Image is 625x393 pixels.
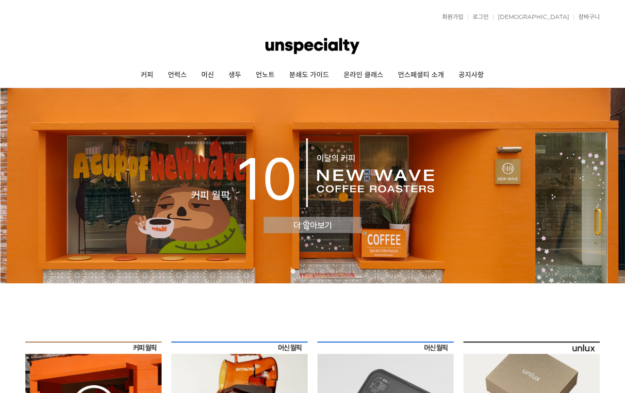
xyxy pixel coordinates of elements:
a: 4 [320,269,325,274]
img: 언스페셜티 몰 [265,32,360,61]
a: [DEMOGRAPHIC_DATA] [493,14,569,20]
a: 머신 [194,63,221,87]
a: 공지사항 [451,63,491,87]
a: 2 [300,269,305,274]
a: 언노트 [248,63,282,87]
a: 언럭스 [161,63,194,87]
a: 회원가입 [437,14,463,20]
a: 분쇄도 가이드 [282,63,336,87]
a: 1 [291,269,296,274]
a: 온라인 클래스 [336,63,391,87]
a: 장바구니 [574,14,600,20]
a: 언스페셜티 소개 [391,63,451,87]
a: 3 [310,269,315,274]
a: 커피 [133,63,161,87]
a: 로그인 [468,14,489,20]
a: 5 [329,269,334,274]
a: 생두 [221,63,248,87]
